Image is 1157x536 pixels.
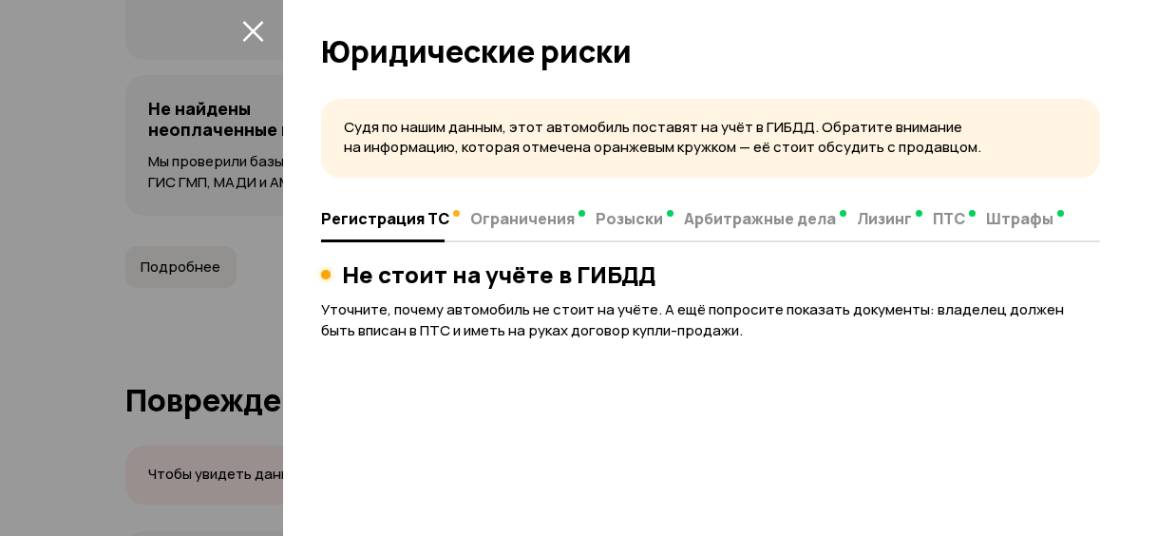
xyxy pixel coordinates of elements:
[321,209,449,228] span: Регистрация ТС
[237,15,268,46] button: закрыть
[596,209,663,228] span: Розыски
[321,299,1100,341] p: Уточните, почему автомобиль не стоит на учёте. А ещё попросите показать документы: владелец долже...
[933,209,965,228] span: ПТС
[684,209,836,228] span: Арбитражные дела
[342,261,655,288] h3: Не стоит на учёте в ГИБДД
[470,209,575,228] span: Ограничения
[986,209,1053,228] span: Штрафы
[857,209,912,228] span: Лизинг
[344,117,981,157] span: Судя по нашим данным, этот автомобиль поставят на учёт в ГИБДД. Обратите внимание на информацию, ...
